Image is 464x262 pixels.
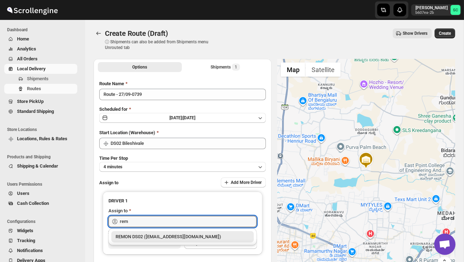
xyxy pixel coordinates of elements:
button: Cash Collection [4,198,77,208]
span: Sanjay chetri [451,5,460,15]
button: Shipping & Calendar [4,161,77,171]
button: 4 minutes [99,162,266,172]
button: Routes [94,28,104,38]
button: Shipments [4,74,77,84]
button: Selected Shipments [183,62,267,72]
span: All Orders [17,56,38,61]
button: Create [435,28,455,38]
span: 1 [235,64,237,70]
input: Eg: Bengaluru Route [99,89,266,100]
span: Create [439,31,451,36]
span: Users [17,191,29,196]
span: Show Drivers [403,31,427,36]
span: Tracking [17,238,35,243]
text: SC [453,8,458,12]
div: REMON DS02 ([EMAIL_ADDRESS][DOMAIN_NAME]) [116,233,250,240]
button: Show street map [281,62,306,77]
button: Home [4,34,77,44]
button: User menu [411,4,461,16]
button: [DATE]|[DATE] [99,113,266,123]
span: Create Route (Draft) [105,29,168,38]
input: Search location [111,138,266,149]
span: Store PickUp [17,99,44,104]
p: [PERSON_NAME] [415,5,448,11]
button: Add More Driver [221,178,266,187]
img: ScrollEngine [6,1,59,19]
span: Dashboard [7,27,80,33]
div: Assign to [108,207,128,214]
button: Show Drivers [393,28,432,38]
div: Open chat [434,234,455,255]
li: REMON DS02 (kesame7468@btcours.com) [108,231,257,242]
span: Start Location (Warehouse) [99,130,155,135]
button: All Route Options [98,62,182,72]
span: Shipments [27,76,49,81]
span: Time Per Stop [99,155,128,161]
button: Locations, Rules & Rates [4,134,77,144]
span: Local Delivery [17,66,46,71]
button: Tracking [4,236,77,246]
span: Products and Shipping [7,154,80,160]
button: All Orders [4,54,77,64]
span: Locations, Rules & Rates [17,136,67,141]
h3: DRIVER 1 [108,197,257,204]
span: 4 minutes [104,164,122,170]
button: Users [4,189,77,198]
span: Home [17,36,29,42]
span: Shipping & Calendar [17,163,58,169]
span: Cash Collection [17,201,49,206]
span: Assign to [99,180,118,185]
button: Routes [4,84,77,94]
span: [DATE] | [170,115,183,120]
input: Search assignee [120,216,257,227]
span: Users Permissions [7,181,80,187]
span: Standard Shipping [17,109,54,114]
span: Widgets [17,228,33,233]
button: Widgets [4,226,77,236]
span: Notifications [17,248,43,253]
span: [DATE] [183,115,196,120]
span: Route Name [99,81,124,86]
span: Routes [27,86,41,91]
div: Shipments [211,64,240,71]
span: Store Locations [7,127,80,132]
span: Analytics [17,46,36,51]
button: Show satellite imagery [306,62,341,77]
p: ⓘ Shipments can also be added from Shipments menu Unrouted tab [105,39,217,50]
button: Analytics [4,44,77,54]
span: Scheduled for [99,107,128,112]
span: Options [133,64,147,70]
p: b607ea-2b [415,11,448,15]
span: Configurations [7,219,80,224]
button: Notifications [4,246,77,256]
span: Add More Driver [231,180,262,185]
